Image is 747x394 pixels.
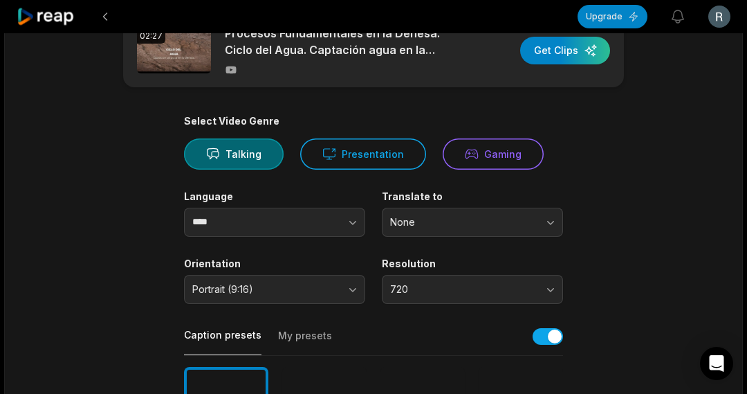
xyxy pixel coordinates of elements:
[520,37,610,64] button: Get Clips
[700,347,733,380] div: Open Intercom Messenger
[184,275,365,304] button: Portrait (9:16)
[382,258,563,270] label: Resolution
[184,138,284,170] button: Talking
[382,275,563,304] button: 720
[300,138,426,170] button: Presentation
[578,5,647,28] button: Upgrade
[390,216,535,229] span: None
[192,283,338,296] span: Portrait (9:16)
[225,25,463,58] p: Procesos Fundamentales en la Dehesa: Ciclo del Agua. Captación agua en la dehesa, por [PERSON_NAME]
[278,329,332,355] button: My presets
[382,190,563,203] label: Translate to
[184,115,563,127] div: Select Video Genre
[184,258,365,270] label: Orientation
[137,28,165,44] div: 02:27
[443,138,544,170] button: Gaming
[390,283,535,296] span: 720
[184,190,365,203] label: Language
[184,328,261,355] button: Caption presets
[382,208,563,237] button: None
